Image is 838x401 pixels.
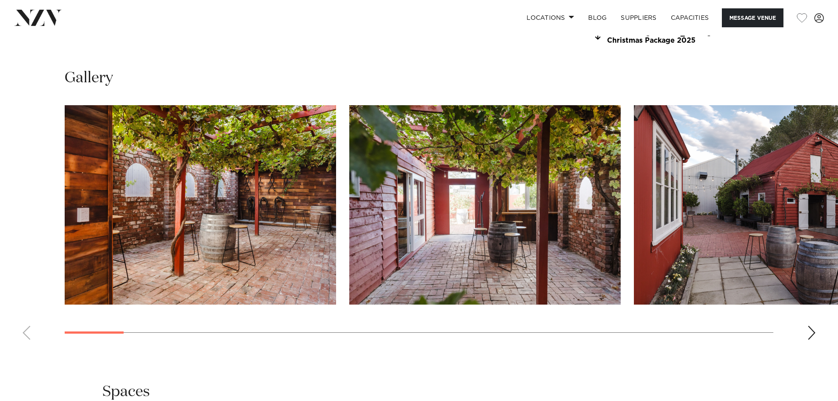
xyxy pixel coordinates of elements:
a: Locations [520,8,581,27]
h2: Gallery [65,68,113,88]
swiper-slide: 1 / 30 [65,105,336,305]
button: Message Venue [722,8,783,27]
a: Capacities [664,8,716,27]
swiper-slide: 2 / 30 [349,105,621,305]
img: nzv-logo.png [14,10,62,26]
a: SUPPLIERS [614,8,663,27]
a: BLOG [581,8,614,27]
a: Download [PERSON_NAME] Christmas Package 2025 [593,29,736,44]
